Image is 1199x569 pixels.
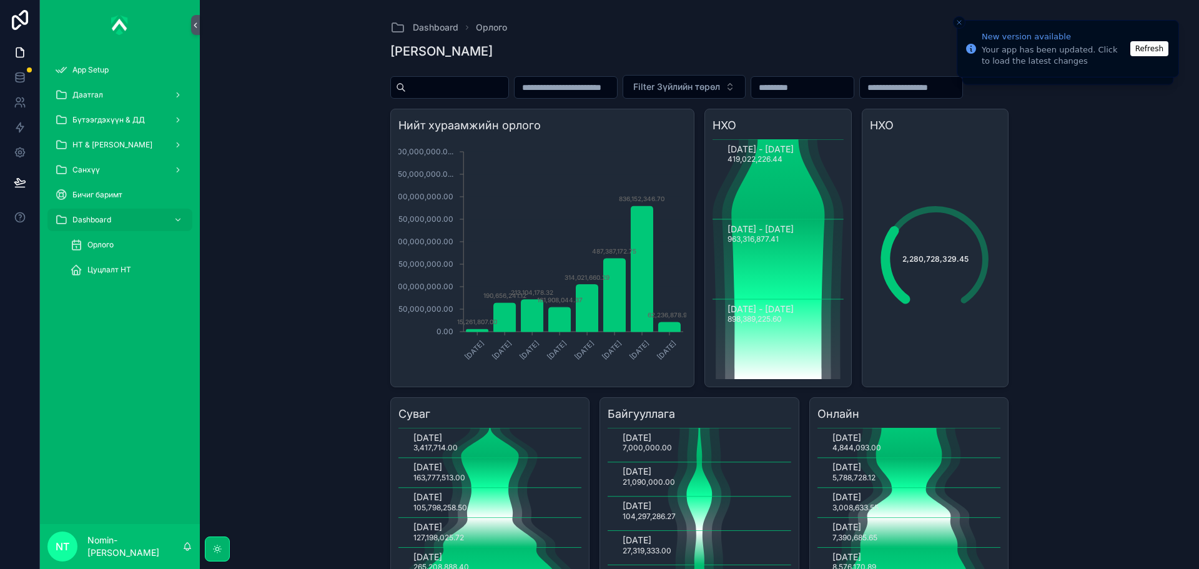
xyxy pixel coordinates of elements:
text: 487,387,172.75 [592,247,636,255]
text: [DATE] - [DATE] [728,304,794,314]
text: 7,390,685.65 [832,533,877,542]
text: 419,022,226.44 [728,154,782,164]
button: Close toast [953,16,965,29]
a: Цуцлалт НТ [62,259,192,281]
a: НТ & [PERSON_NAME] [47,134,192,156]
span: Dashboard [413,21,458,34]
div: scrollable content [40,50,200,297]
text: 21,090,000.00 [623,477,675,487]
text: 105,798,258.50 [413,503,467,512]
button: Refresh [1130,41,1168,56]
text: 5,788,728.12 [832,473,876,482]
text: 963,316,877.41 [728,234,779,244]
span: Санхүү [72,165,100,175]
text: [DATE] [623,535,651,545]
text: [DATE] [832,552,861,563]
text: 3,417,714.00 [413,443,458,452]
a: Орлого [476,21,507,34]
text: 163,777,513.00 [413,473,465,482]
div: chart [398,139,686,379]
img: App logo [111,15,129,35]
span: App Setup [72,65,109,75]
text: 15,261,807.00 [457,318,497,325]
text: 4,844,093.00 [832,443,881,452]
span: Бичиг баримт [72,190,122,200]
text: 3,008,633.55 [832,503,879,512]
a: Бичиг баримт [47,184,192,206]
h3: Онлайн [817,405,1001,423]
a: Dashboard [47,209,192,231]
tspan: 450,000,000.00 [393,259,453,269]
text: [DATE] [490,339,513,362]
h3: НХО [713,117,844,134]
h3: Байгууллага [608,405,791,423]
div: New version available [982,31,1127,43]
button: Select Button [623,75,746,99]
a: Орлого [62,234,192,256]
text: [DATE] [413,492,442,503]
text: [DATE] [832,492,861,503]
tspan: 900,000,000.00 [393,192,453,201]
text: 314,021,660.29 [565,274,609,281]
tspan: 600,000,000.00 [393,237,453,246]
a: App Setup [47,59,192,81]
span: NT [56,539,69,554]
h3: Нийт хураамжийн орлого [398,117,686,134]
tspan: 150,000,000.00 [395,304,453,314]
text: 213,104,178.32 [511,289,553,296]
text: 7,000,000.00 [623,443,672,452]
text: [DATE] [832,432,861,443]
tspan: 1,050,000,000.0... [388,169,453,179]
text: [DATE] [413,462,442,473]
text: 161,908,044.37 [536,296,582,304]
div: Your app has been updated. Click to load the latest changes [982,44,1127,67]
text: [DATE] [832,522,861,533]
a: Бүтээгдэхүүн & ДД [47,109,192,131]
text: 104,297,286.27 [623,512,676,521]
text: [DATE] - [DATE] [728,144,794,154]
p: Nomin-[PERSON_NAME] [87,534,182,559]
text: [DATE] [573,339,595,362]
text: [DATE] [413,432,442,443]
span: Dashboard [72,215,111,225]
h3: НХО [870,117,1001,134]
h1: [PERSON_NAME] [390,42,493,60]
text: [DATE] [832,462,861,473]
a: Даатгал [47,84,192,106]
span: Цуцлалт НТ [87,265,131,275]
text: [DATE] [623,500,651,511]
text: 898,389,225.60 [728,314,782,324]
tspan: 0.00 [437,327,453,336]
text: [DATE] [655,339,678,362]
span: 2,280,728,329.45 [902,254,969,264]
tspan: 750,000,000.00 [394,214,453,224]
text: [DATE] [545,339,568,362]
tspan: 300,000,000.00 [393,282,453,291]
h3: Суваг [398,405,582,423]
text: 27,319,333.00 [623,546,671,555]
a: Dashboard [390,20,458,35]
span: Бүтээгдэхүүн & ДД [72,115,145,125]
span: Орлого [87,240,114,250]
text: [DATE] [413,522,442,533]
tspan: 1,200,000,000.0... [388,147,453,156]
a: Санхүү [47,159,192,181]
text: [DATE] [600,339,623,362]
span: НТ & [PERSON_NAME] [72,140,152,150]
text: 62,236,878.90 [648,311,691,319]
text: [DATE] - [DATE] [728,224,794,234]
span: Filter Зүйлийн төрөл [633,81,720,93]
text: 127,198,025.72 [413,533,464,542]
text: [DATE] [413,552,442,563]
span: Даатгал [72,90,103,100]
text: [DATE] [518,339,540,362]
text: [DATE] [463,339,485,362]
text: 836,152,346.70 [619,195,664,202]
text: [DATE] [628,339,650,362]
text: [DATE] [623,466,651,477]
text: [DATE] [623,432,651,443]
text: 190,656,241.12 [483,292,526,299]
